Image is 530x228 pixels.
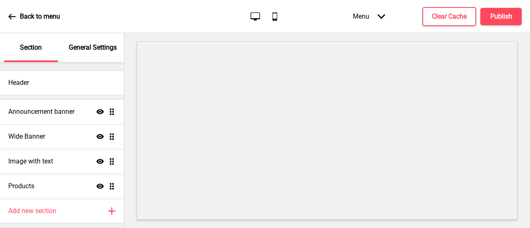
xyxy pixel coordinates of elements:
button: Clear Cache [422,7,476,26]
h4: Publish [490,12,512,21]
h4: Wide Banner [8,132,45,141]
p: Section [20,43,42,52]
a: Back to menu [8,5,60,28]
div: Menu [344,4,393,29]
h4: Announcement banner [8,107,75,116]
h4: Products [8,182,34,191]
p: General Settings [69,43,117,52]
h4: Header [8,78,29,87]
p: Back to menu [20,12,60,21]
button: Publish [480,8,522,25]
h4: Image with text [8,157,53,166]
h4: Add new section [8,206,56,216]
h4: Clear Cache [432,12,467,21]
